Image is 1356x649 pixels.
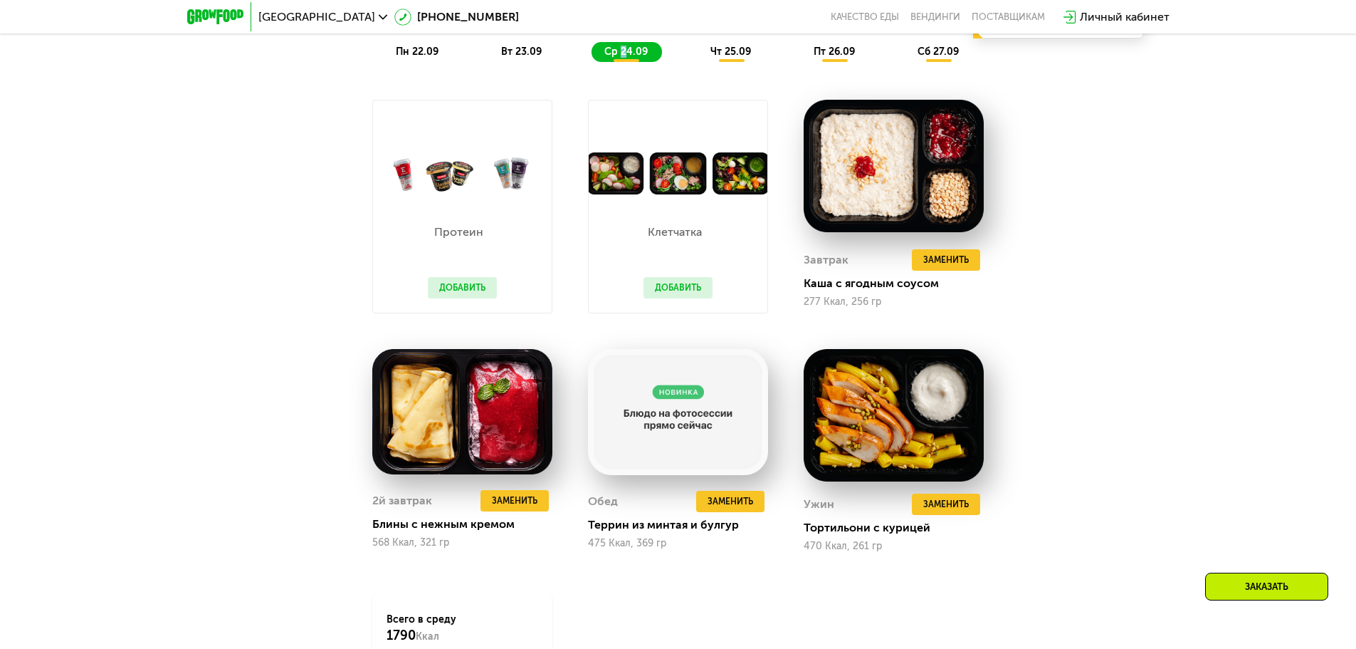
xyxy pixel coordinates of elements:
[372,490,432,512] div: 2й завтрак
[1080,9,1170,26] div: Личный кабинет
[416,630,439,643] span: Ккал
[588,538,768,549] div: 475 Ккал, 369 гр
[604,46,648,58] span: ср 24.09
[588,518,779,532] div: Террин из минтая и булгур
[804,521,995,535] div: Тортильони с курицей
[804,296,984,308] div: 277 Ккал, 256 гр
[480,490,549,512] button: Заменить
[804,249,848,271] div: Завтрак
[804,541,984,552] div: 470 Ккал, 261 гр
[910,11,960,23] a: Вендинги
[923,253,969,267] span: Заменить
[492,494,537,508] span: Заменить
[912,249,980,271] button: Заменить
[588,491,618,512] div: Обед
[804,276,995,291] div: Каша с ягодным соусом
[1205,573,1328,601] div: Заказать
[972,11,1045,23] div: поставщикам
[696,491,764,512] button: Заменить
[372,537,552,549] div: 568 Ккал, 321 гр
[710,46,751,58] span: чт 25.09
[918,46,959,58] span: сб 27.09
[923,497,969,512] span: Заменить
[643,277,713,298] button: Добавить
[831,11,899,23] a: Качество еды
[912,494,980,515] button: Заменить
[501,46,542,58] span: вт 23.09
[372,517,564,531] div: Блины с нежным кремом
[804,494,834,515] div: Ужин
[394,9,519,26] a: [PHONE_NUMBER]
[258,11,375,23] span: [GEOGRAPHIC_DATA]
[643,227,705,238] p: Клетчатка
[428,277,497,298] button: Добавить
[428,227,490,238] p: Протеин
[387,628,416,643] span: 1790
[387,613,538,644] div: Всего в среду
[708,494,753,509] span: Заменить
[396,46,438,58] span: пн 22.09
[814,46,855,58] span: пт 26.09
